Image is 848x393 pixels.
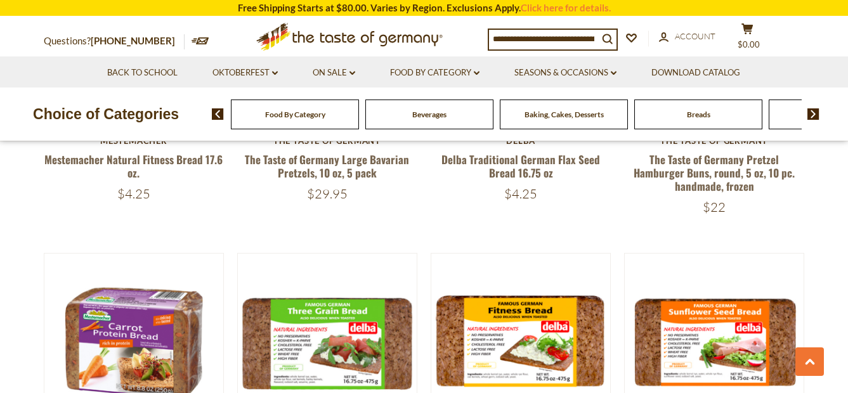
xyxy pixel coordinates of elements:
[390,66,479,80] a: Food By Category
[703,199,726,215] span: $22
[441,151,600,181] a: Delba Traditional German Flax Seed Bread 16.75 oz
[675,31,715,41] span: Account
[504,186,537,202] span: $4.25
[729,23,767,55] button: $0.00
[307,186,348,202] span: $29.95
[412,110,447,119] a: Beverages
[107,66,178,80] a: Back to School
[687,110,710,119] a: Breads
[525,110,604,119] a: Baking, Cakes, Desserts
[117,186,150,202] span: $4.25
[44,151,223,181] a: Mestemacher Natural Fitness Bread 17.6 oz.
[651,66,740,80] a: Download Catalog
[44,33,185,49] p: Questions?
[91,35,175,46] a: [PHONE_NUMBER]
[634,151,795,195] a: The Taste of Germany Pretzel Hamburger Buns, round, 5 oz, 10 pc. handmade, frozen
[265,110,325,119] a: Food By Category
[212,108,224,120] img: previous arrow
[521,2,611,13] a: Click here for details.
[659,30,715,44] a: Account
[212,66,278,80] a: Oktoberfest
[245,151,409,181] a: The Taste of Germany Large Bavarian Pretzels, 10 oz, 5 pack
[313,66,355,80] a: On Sale
[807,108,819,120] img: next arrow
[514,66,616,80] a: Seasons & Occasions
[738,39,760,49] span: $0.00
